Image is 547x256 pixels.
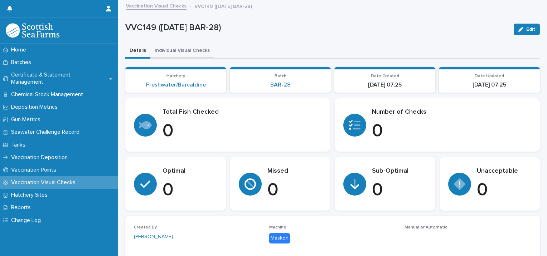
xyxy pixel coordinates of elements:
[8,142,31,148] p: Tanks
[8,192,53,198] p: Hatchery Sites
[125,23,508,33] p: VVC149 ([DATE] BAR-28)
[372,179,427,201] p: 0
[405,233,531,241] p: -
[163,179,217,201] p: 0
[6,23,59,38] img: uOABhIYSsOPhGJQdTwEw
[8,46,32,53] p: Home
[339,82,431,88] p: [DATE] 07:25
[163,108,322,116] p: Total Fish Checked
[477,179,532,201] p: 0
[269,233,290,243] div: Maskon
[270,82,291,88] a: BAR-28
[126,1,187,10] a: Vaccination Visual Checks
[372,108,531,116] p: Number of Checks
[514,24,540,35] button: Edit
[163,167,217,175] p: Optimal
[275,74,286,78] span: Batch
[267,167,322,175] p: Missed
[125,44,150,59] button: Details
[475,74,504,78] span: Date Updated
[146,82,206,88] a: Freshwater/Barcaldine
[371,74,399,78] span: Date Created
[8,72,109,85] p: Certificate & Statement Management
[8,104,63,110] p: Deposition Metrics
[372,120,531,142] p: 0
[134,233,173,241] a: [PERSON_NAME]
[8,59,37,66] p: Batches
[8,129,85,136] p: Seawater Challenge Record
[8,91,89,98] p: Chemical Stock Management
[8,217,47,224] p: Change Log
[477,167,532,175] p: Unacceptable
[194,2,252,10] p: VVC149 ([DATE] BAR-28)
[150,44,214,59] button: Individual Visual Checks
[163,120,322,142] p: 0
[8,167,62,173] p: Vaccination Points
[8,116,46,123] p: Gun Metrics
[166,74,185,78] span: Hatchery
[8,154,73,161] p: Vaccination Deposition
[267,179,322,201] p: 0
[526,27,535,32] span: Edit
[8,204,37,211] p: Reports
[8,179,81,186] p: Vaccination Visual Checks
[372,167,427,175] p: Sub-Optimal
[269,225,286,230] span: Machine
[405,225,447,230] span: Manual or Automatic
[443,82,536,88] p: [DATE] 07:25
[134,225,157,230] span: Created By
